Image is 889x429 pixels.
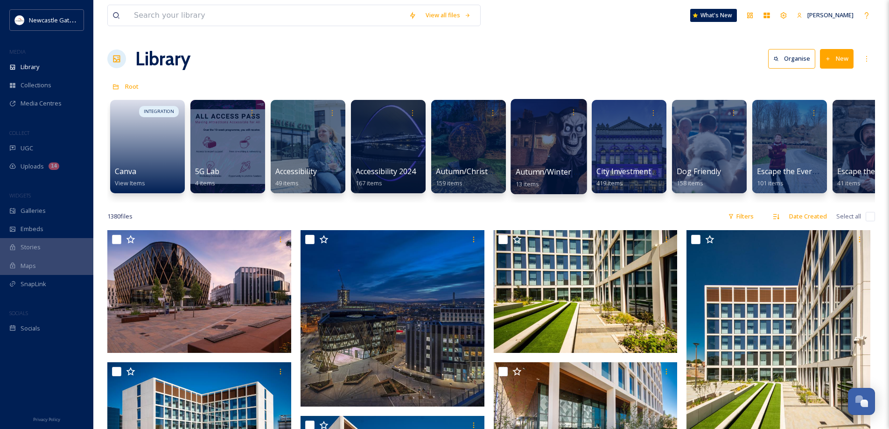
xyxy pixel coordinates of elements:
[21,144,33,153] span: UGC
[421,6,476,24] a: View all files
[21,243,41,252] span: Stories
[115,179,145,187] span: View Items
[356,167,416,187] a: Accessibility 2024167 items
[723,207,758,225] div: Filters
[596,179,623,187] span: 419 items
[494,230,678,353] img: KIER-BIO-3971.jpg
[15,15,24,25] img: DqD9wEUd_400x400.jpg
[792,6,858,24] a: [PERSON_NAME]
[33,413,60,424] a: Privacy Policy
[125,82,139,91] span: Root
[115,166,136,176] span: Canva
[125,81,139,92] a: Root
[677,167,721,187] a: Dog Friendly158 items
[436,166,550,176] span: Autumn/Christmas Campaign 25
[596,166,679,176] span: City Investment Images
[516,168,667,188] a: Autumn/Winter Partner Submissions 202513 items
[275,179,299,187] span: 49 items
[135,45,190,73] a: Library
[195,167,219,187] a: 5G Lab4 items
[107,230,291,353] img: NICD and FDC - Credit Gillespies.jpg
[768,49,820,68] a: Organise
[677,166,721,176] span: Dog Friendly
[757,167,847,187] a: Escape the Everyday 2022101 items
[33,416,60,422] span: Privacy Policy
[275,167,317,187] a: Accessibility49 items
[21,225,43,233] span: Embeds
[690,9,737,22] a: What's New
[820,49,854,68] button: New
[848,388,875,415] button: Open Chat
[21,206,46,215] span: Galleries
[29,15,115,24] span: Newcastle Gateshead Initiative
[21,324,40,333] span: Socials
[195,179,215,187] span: 4 items
[9,192,31,199] span: WIDGETS
[21,81,51,90] span: Collections
[21,63,39,71] span: Library
[21,261,36,270] span: Maps
[21,99,62,108] span: Media Centres
[129,5,404,26] input: Search your library
[516,179,539,188] span: 13 items
[436,167,550,187] a: Autumn/Christmas Campaign 25159 items
[21,162,44,171] span: Uploads
[757,166,847,176] span: Escape the Everyday 2022
[757,179,784,187] span: 101 items
[275,166,317,176] span: Accessibility
[301,230,484,407] img: Helix 090120200 - Credit Graeme Peacock.jpg
[144,108,174,115] span: INTEGRATION
[356,166,416,176] span: Accessibility 2024
[768,49,815,68] button: Organise
[677,179,703,187] span: 158 items
[9,129,29,136] span: COLLECT
[21,280,46,288] span: SnapLink
[49,162,59,170] div: 14
[784,207,832,225] div: Date Created
[195,166,219,176] span: 5G Lab
[516,167,667,177] span: Autumn/Winter Partner Submissions 2025
[596,167,679,187] a: City Investment Images419 items
[107,212,133,221] span: 1380 file s
[836,212,861,221] span: Select all
[9,309,28,316] span: SOCIALS
[9,48,26,55] span: MEDIA
[436,179,462,187] span: 159 items
[356,179,382,187] span: 167 items
[807,11,854,19] span: [PERSON_NAME]
[107,95,188,193] a: INTEGRATIONCanvaView Items
[837,179,861,187] span: 41 items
